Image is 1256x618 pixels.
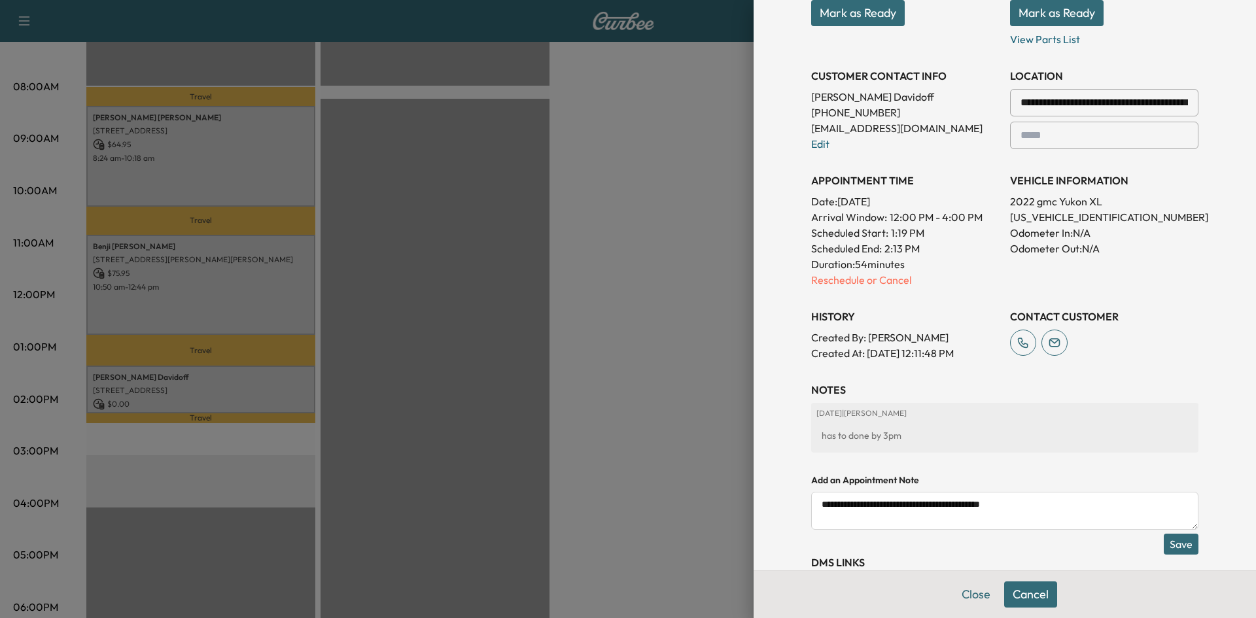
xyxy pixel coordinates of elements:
[811,194,1000,209] p: Date: [DATE]
[1010,173,1198,188] h3: VEHICLE INFORMATION
[811,382,1198,398] h3: NOTES
[890,209,983,225] span: 12:00 PM - 4:00 PM
[811,120,1000,136] p: [EMAIL_ADDRESS][DOMAIN_NAME]
[811,225,888,241] p: Scheduled Start:
[811,272,1000,288] p: Reschedule or Cancel
[953,581,999,608] button: Close
[1010,68,1198,84] h3: LOCATION
[1164,534,1198,555] button: Save
[1004,581,1057,608] button: Cancel
[811,241,882,256] p: Scheduled End:
[811,256,1000,272] p: Duration: 54 minutes
[811,209,1000,225] p: Arrival Window:
[811,68,1000,84] h3: CUSTOMER CONTACT INFO
[1010,194,1198,209] p: 2022 gmc Yukon XL
[811,473,1198,487] h4: Add an Appointment Note
[1010,209,1198,225] p: [US_VEHICLE_IDENTIFICATION_NUMBER]
[811,345,1000,361] p: Created At : [DATE] 12:11:48 PM
[811,105,1000,120] p: [PHONE_NUMBER]
[1010,241,1198,256] p: Odometer Out: N/A
[891,225,924,241] p: 1:19 PM
[811,89,1000,105] p: [PERSON_NAME] Davidoff
[816,408,1193,419] p: [DATE] | [PERSON_NAME]
[811,330,1000,345] p: Created By : [PERSON_NAME]
[1010,225,1198,241] p: Odometer In: N/A
[811,309,1000,324] h3: History
[884,241,920,256] p: 2:13 PM
[1010,309,1198,324] h3: CONTACT CUSTOMER
[816,424,1193,447] div: has to done by 3pm
[811,555,1198,570] h3: DMS Links
[811,137,829,150] a: Edit
[811,173,1000,188] h3: APPOINTMENT TIME
[1010,26,1198,47] p: View Parts List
